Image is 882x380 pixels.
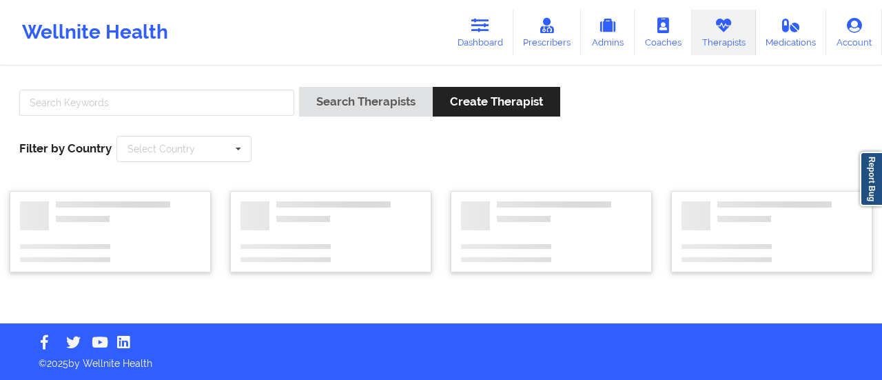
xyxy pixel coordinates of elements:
a: Coaches [635,10,692,55]
a: Therapists [692,10,756,55]
a: Admins [581,10,635,55]
div: Select Country [127,144,195,154]
span: Filter by Country [19,141,112,155]
a: Report Bug [860,152,882,206]
a: Dashboard [447,10,513,55]
button: Search Therapists [299,87,433,117]
input: Search Keywords [19,90,294,116]
a: Account [826,10,882,55]
p: © 2025 by Wellnite Health [29,347,853,370]
a: Prescribers [513,10,582,55]
button: Create Therapist [433,87,560,117]
a: Medications [756,10,827,55]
